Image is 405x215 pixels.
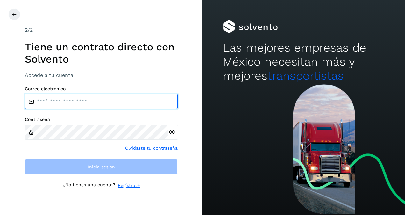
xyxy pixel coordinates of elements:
span: Inicia sesión [88,165,115,169]
h1: Tiene un contrato directo con Solvento [25,41,178,65]
h3: Accede a tu cuenta [25,72,178,78]
label: Correo electrónico [25,86,178,92]
h2: Las mejores empresas de México necesitan más y mejores [223,41,385,83]
div: /2 [25,26,178,34]
p: ¿No tienes una cuenta? [63,182,115,189]
span: 2 [25,27,28,33]
label: Contraseña [25,117,178,122]
button: Inicia sesión [25,159,178,174]
span: transportistas [267,69,344,83]
a: Regístrate [118,182,140,189]
a: Olvidaste tu contraseña [125,145,178,152]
